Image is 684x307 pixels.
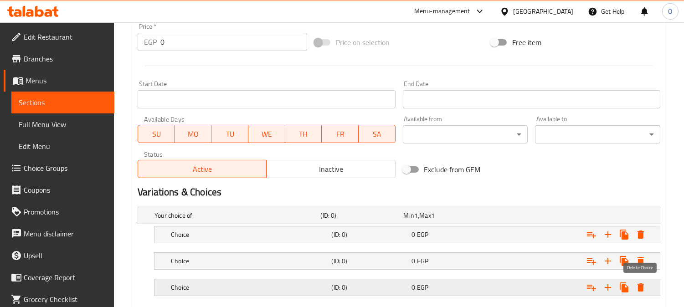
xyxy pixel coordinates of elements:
[412,255,416,267] span: 0
[616,253,633,269] button: Clone new choice
[11,92,114,113] a: Sections
[24,272,107,283] span: Coverage Report
[215,128,245,141] span: TU
[4,223,114,245] a: Menu disclaimer
[154,253,660,269] div: Expand
[320,211,400,220] h5: (ID: 0)
[4,266,114,288] a: Coverage Report
[144,36,157,47] p: EGP
[600,253,616,269] button: Add new choice
[179,128,208,141] span: MO
[138,185,660,199] h2: Variations & Choices
[633,253,649,269] button: Delete Choice
[633,226,649,243] button: Delete Choice
[4,201,114,223] a: Promotions
[142,128,171,141] span: SU
[11,135,114,157] a: Edit Menu
[154,211,317,220] h5: Your choice of:
[11,113,114,135] a: Full Menu View
[616,226,633,243] button: Clone new choice
[404,211,483,220] div: ,
[600,226,616,243] button: Add new choice
[289,128,319,141] span: TH
[211,125,248,143] button: TU
[322,125,359,143] button: FR
[414,210,418,221] span: 1
[600,279,616,296] button: Add new choice
[4,245,114,266] a: Upsell
[412,229,416,240] span: 0
[142,163,263,176] span: Active
[252,128,282,141] span: WE
[4,70,114,92] a: Menus
[325,128,355,141] span: FR
[154,226,660,243] div: Expand
[417,255,428,267] span: EGP
[171,256,328,266] h5: Choice
[160,33,307,51] input: Please enter price
[417,281,428,293] span: EGP
[248,125,285,143] button: WE
[171,283,328,292] h5: Choice
[431,210,435,221] span: 1
[331,283,408,292] h5: (ID: 0)
[417,229,428,240] span: EGP
[4,179,114,201] a: Coupons
[419,210,431,221] span: Max
[138,160,267,178] button: Active
[4,26,114,48] a: Edit Restaurant
[668,6,672,16] span: O
[154,279,660,296] div: Expand
[24,163,107,174] span: Choice Groups
[414,6,470,17] div: Menu-management
[19,97,107,108] span: Sections
[583,279,600,296] button: Add choice group
[175,125,212,143] button: MO
[4,48,114,70] a: Branches
[270,163,391,176] span: Inactive
[19,119,107,130] span: Full Menu View
[513,6,573,16] div: [GEOGRAPHIC_DATA]
[331,230,408,239] h5: (ID: 0)
[535,125,660,143] div: ​
[616,279,633,296] button: Clone new choice
[24,206,107,217] span: Promotions
[362,128,392,141] span: SA
[336,37,390,48] span: Price on selection
[412,281,416,293] span: 0
[404,210,414,221] span: Min
[24,31,107,42] span: Edit Restaurant
[138,207,660,224] div: Expand
[403,125,528,143] div: ​
[359,125,396,143] button: SA
[26,75,107,86] span: Menus
[583,253,600,269] button: Add choice group
[424,164,481,175] span: Exclude from GEM
[512,37,541,48] span: Free item
[266,160,395,178] button: Inactive
[331,256,408,266] h5: (ID: 0)
[138,125,175,143] button: SU
[171,230,328,239] h5: Choice
[24,53,107,64] span: Branches
[285,125,322,143] button: TH
[19,141,107,152] span: Edit Menu
[24,184,107,195] span: Coupons
[24,294,107,305] span: Grocery Checklist
[24,228,107,239] span: Menu disclaimer
[24,250,107,261] span: Upsell
[4,157,114,179] a: Choice Groups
